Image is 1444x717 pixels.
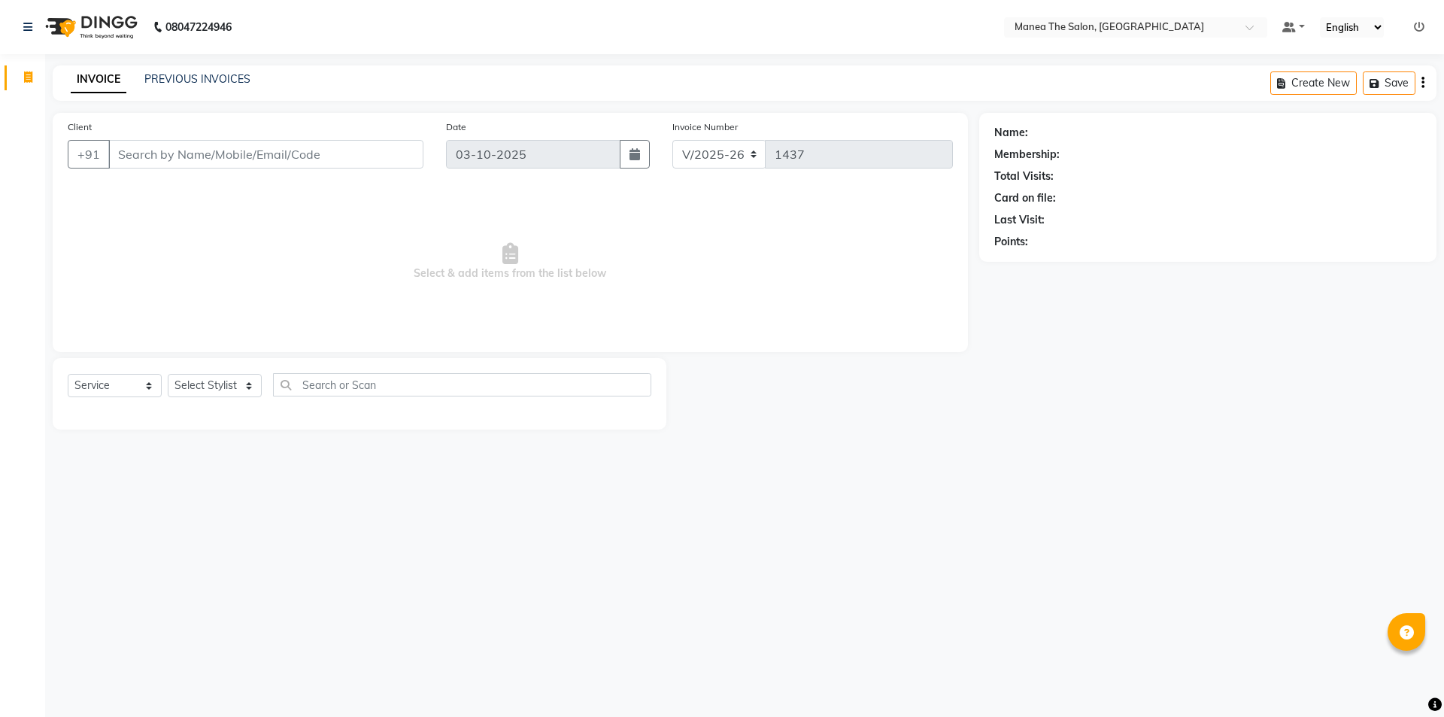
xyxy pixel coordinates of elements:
b: 08047224946 [165,6,232,48]
input: Search by Name/Mobile/Email/Code [108,140,423,169]
button: +91 [68,140,110,169]
div: Name: [994,125,1028,141]
div: Points: [994,234,1028,250]
iframe: chat widget [1381,657,1429,702]
label: Client [68,120,92,134]
button: Save [1363,71,1415,95]
div: Total Visits: [994,169,1054,184]
a: INVOICE [71,66,126,93]
a: PREVIOUS INVOICES [144,72,250,86]
img: logo [38,6,141,48]
label: Date [446,120,466,134]
span: Select & add items from the list below [68,187,953,337]
input: Search or Scan [273,373,651,396]
div: Membership: [994,147,1060,163]
div: Card on file: [994,190,1056,206]
label: Invoice Number [672,120,738,134]
div: Last Visit: [994,212,1045,228]
button: Create New [1270,71,1357,95]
